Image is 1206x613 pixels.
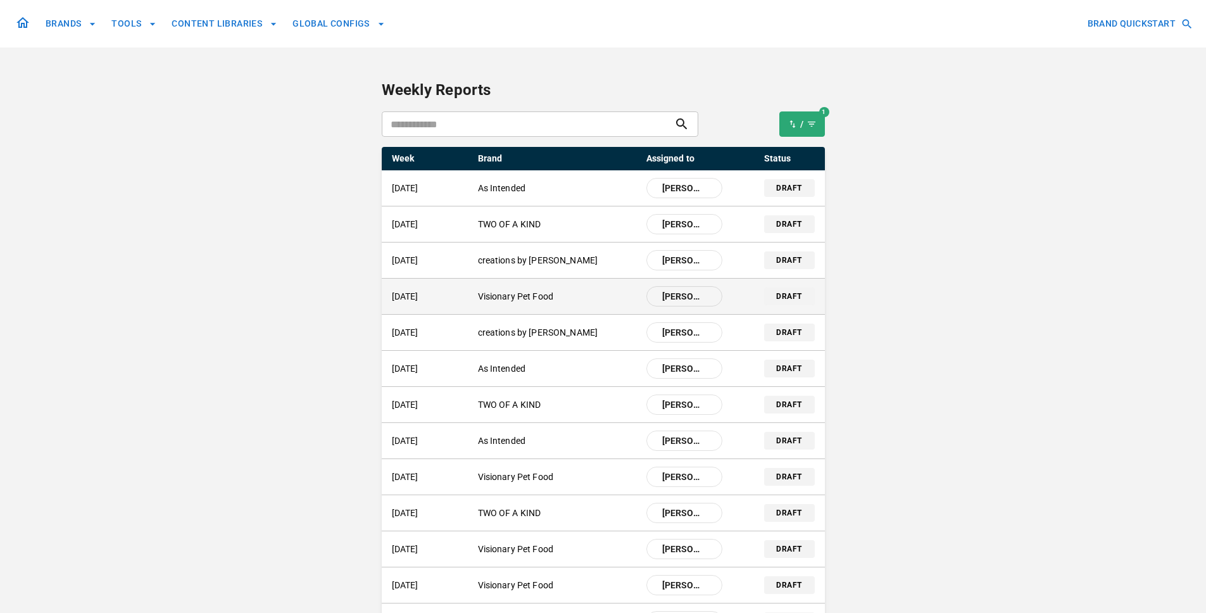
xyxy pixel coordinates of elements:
p: draft [776,471,801,483]
p: [DATE] [392,290,468,303]
p: [DATE] [392,471,468,484]
button: TOOLS [106,12,161,35]
p: Status [764,152,815,165]
p: As Intended [478,182,636,195]
span: [PERSON_NAME] [655,182,714,194]
p: Assigned to [646,152,722,165]
a: [DATE]TWO OF A KIND[PERSON_NAME]draft [382,495,825,531]
p: Visionary Pet Food [478,471,636,484]
p: Visionary Pet Food [478,290,636,303]
p: draft [776,327,801,338]
a: [DATE]creations by [PERSON_NAME][PERSON_NAME]draft [382,243,825,278]
button: 1 [779,111,825,137]
p: [DATE] [392,362,468,376]
p: As Intended [478,362,636,376]
p: creations by [PERSON_NAME] [478,326,636,339]
p: Week [392,153,468,164]
span: [PERSON_NAME] [655,326,714,339]
p: draft [776,507,801,519]
p: [DATE] [392,254,468,267]
p: TWO OF A KIND [478,507,636,520]
p: [DATE] [392,218,468,231]
span: [PERSON_NAME] [655,434,714,447]
button: BRANDS [41,12,101,35]
p: [DATE] [392,543,468,556]
span: [PERSON_NAME] [655,218,714,231]
p: Brand [478,152,636,165]
a: [DATE]Visionary Pet Food[PERSON_NAME]draft [382,567,825,603]
p: Weekly Reports [382,79,825,101]
span: [PERSON_NAME] [655,471,714,483]
p: [DATE] [392,434,468,448]
a: [DATE]Visionary Pet Food[PERSON_NAME]draft [382,279,825,314]
p: draft [776,255,801,266]
button: GLOBAL CONFIGS [287,12,390,35]
a: [DATE]As Intended[PERSON_NAME]draft [382,351,825,386]
p: TWO OF A KIND [478,218,636,231]
a: [DATE]Visionary Pet Food[PERSON_NAME]draft [382,531,825,567]
p: draft [776,363,801,374]
p: [DATE] [392,326,468,339]
div: 1 [819,107,829,117]
span: [PERSON_NAME] [655,398,714,411]
span: [PERSON_NAME] [655,290,714,303]
p: draft [776,399,801,410]
span: [PERSON_NAME] [655,579,714,591]
p: draft [776,291,801,302]
p: [DATE] [392,182,468,195]
p: As Intended [478,434,636,448]
p: draft [776,435,801,446]
a: [DATE]Visionary Pet Food[PERSON_NAME]draft [382,459,825,495]
span: [PERSON_NAME] [655,362,714,375]
button: BRAND QUICKSTART [1083,12,1196,35]
p: [DATE] [392,579,468,592]
a: [DATE]creations by [PERSON_NAME][PERSON_NAME]draft [382,315,825,350]
p: draft [776,218,801,230]
p: draft [776,182,801,194]
p: [DATE] [392,398,468,412]
span: [PERSON_NAME] [655,507,714,519]
p: draft [776,579,801,591]
span: [PERSON_NAME] [655,254,714,267]
a: [DATE]TWO OF A KIND[PERSON_NAME]draft [382,387,825,422]
p: Visionary Pet Food [478,579,636,592]
button: CONTENT LIBRARIES [166,12,282,35]
span: [PERSON_NAME] [655,543,714,555]
p: Visionary Pet Food [478,543,636,556]
a: [DATE]As Intended[PERSON_NAME]draft [382,170,825,206]
a: [DATE]As Intended[PERSON_NAME]draft [382,423,825,458]
p: draft [776,543,801,555]
p: creations by [PERSON_NAME] [478,254,636,267]
a: [DATE]TWO OF A KIND[PERSON_NAME]draft [382,206,825,242]
p: [DATE] [392,507,468,520]
p: TWO OF A KIND [478,398,636,412]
